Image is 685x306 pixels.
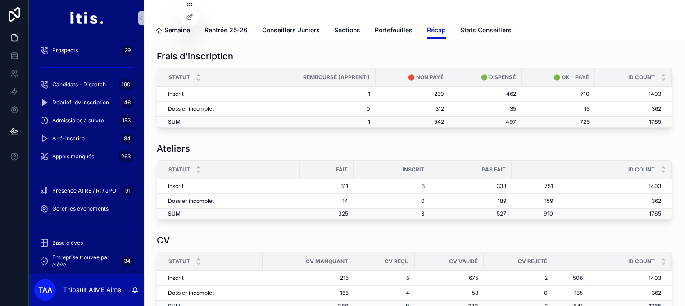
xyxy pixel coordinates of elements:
[484,286,553,301] td: 0
[168,74,190,81] span: Statut
[403,166,424,173] span: Inscrit
[354,286,415,301] td: 4
[482,166,506,173] span: Pas fait
[168,166,190,173] span: Statut
[415,286,483,301] td: 58
[157,50,233,63] h1: Frais d'inscription
[119,115,133,126] div: 153
[595,102,672,117] td: 362
[34,130,139,147] a: A ré-inscrire84
[34,76,139,93] a: Candidats - Dispatch190
[155,22,190,40] a: Semaine
[121,256,133,266] div: 34
[52,117,104,124] span: Admissibles à suivre
[52,205,109,212] span: Gérer les évènements
[512,193,558,208] td: 159
[29,36,144,274] div: scrollable content
[204,26,248,35] span: Rentrée 25-26
[481,74,516,81] span: 🟢 Dispensé
[588,271,672,286] td: 1403
[157,117,254,127] td: SUM
[427,26,446,35] span: Récap
[430,208,512,219] td: 527
[449,102,521,117] td: 35
[522,117,595,127] td: 725
[157,142,190,155] h1: Ateliers
[595,87,672,102] td: 1403
[164,26,190,35] span: Semaine
[52,254,118,268] span: Entreprise trouvée par élève
[628,258,655,265] span: id COUNT
[376,117,449,127] td: 542
[300,193,354,208] td: 14
[157,87,254,102] td: Inscrit
[254,102,376,117] td: 0
[121,133,133,144] div: 84
[157,193,300,208] td: Dossier incomplet
[157,179,300,193] td: Inscrit
[427,22,446,39] a: Récap
[52,239,83,247] span: Base élèves
[34,42,139,58] a: Prospects29
[63,285,121,294] p: Thibault AIME Aime
[375,26,413,35] span: Portefeuilles
[254,87,376,102] td: 1
[430,179,512,193] td: 338
[262,26,320,35] span: Conseillers Juniors
[460,26,512,35] span: Stats Conseillers
[254,117,376,127] td: 1
[449,258,478,265] span: CV validé
[558,208,672,219] td: 1765
[34,94,139,111] a: Debrief rdv inscription46
[512,179,558,193] td: 751
[415,271,483,286] td: 675
[354,179,430,193] td: 3
[52,47,78,54] span: Prospects
[449,87,521,102] td: 462
[306,258,348,265] span: CV manquant
[300,179,354,193] td: 311
[628,166,655,173] span: id COUNT
[52,187,116,194] span: Présence ATRE / RI / JPO
[119,79,133,90] div: 190
[121,97,133,108] div: 46
[122,45,133,56] div: 29
[449,117,521,127] td: 497
[263,271,354,286] td: 215
[628,74,655,81] span: id COUNT
[69,11,103,25] img: App logo
[558,193,672,208] td: 362
[303,74,370,81] span: Remboursé (apprenti)
[52,81,106,88] span: Candidats - Dispatch
[553,286,588,301] td: 135
[522,87,595,102] td: 710
[553,74,589,81] span: 🟢 OK - payé
[157,271,263,286] td: Inscrit
[588,286,672,301] td: 362
[376,87,449,102] td: 230
[52,153,94,160] span: Appels manqués
[430,193,512,208] td: 189
[553,271,588,286] td: 506
[262,22,320,40] a: Conseillers Juniors
[157,102,254,117] td: Dossier incomplet
[354,193,430,208] td: 0
[122,185,133,196] div: 91
[518,258,547,265] span: CV rejeté
[375,22,413,40] a: Portefeuilles
[157,286,263,301] td: Dossier incomplet
[354,271,415,286] td: 5
[336,166,348,173] span: Fait
[595,117,672,127] td: 1765
[300,208,354,219] td: 325
[334,26,360,35] span: Sections
[34,112,139,129] a: Admissibles à suivre153
[408,74,443,81] span: 🔴 Non payé
[34,148,139,165] a: Appels manqués263
[38,284,52,295] span: TAA
[34,183,139,199] a: Présence ATRE / RI / JPO91
[34,253,139,269] a: Entreprise trouvée par élève34
[512,208,558,219] td: 910
[34,235,139,251] a: Base élèves
[558,179,672,193] td: 1403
